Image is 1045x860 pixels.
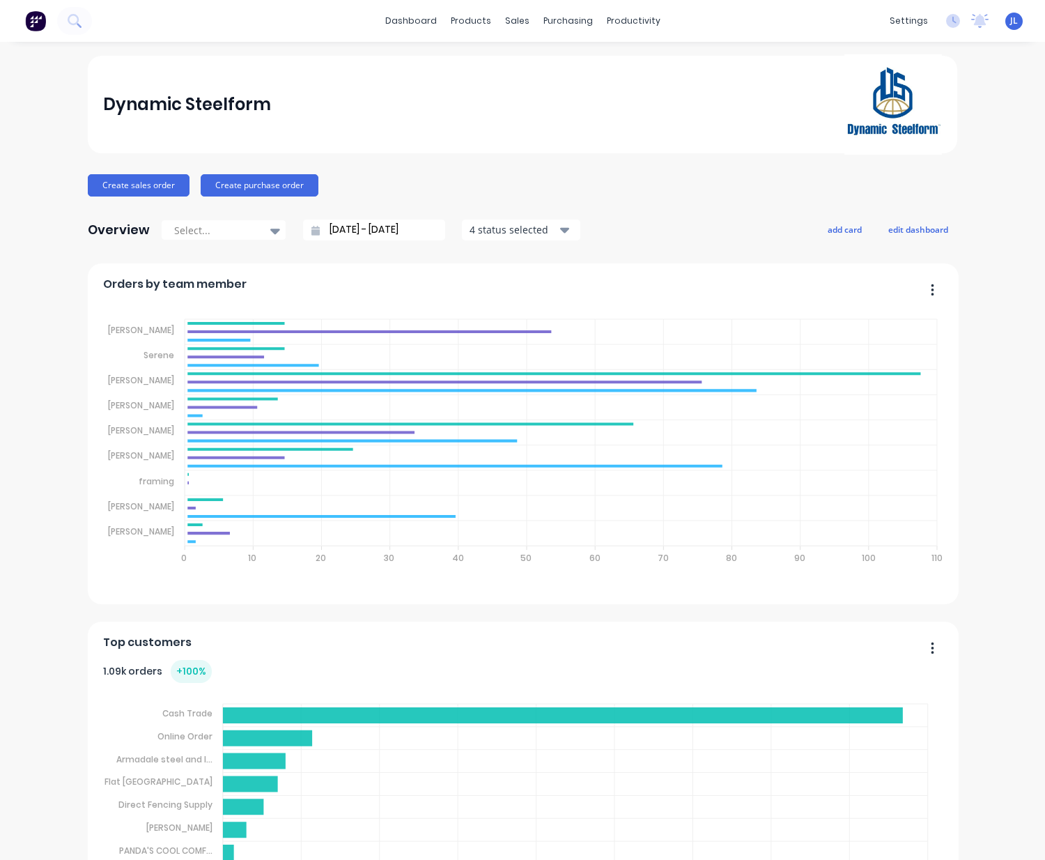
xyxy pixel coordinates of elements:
[819,220,871,238] button: add card
[88,216,150,244] div: Overview
[444,10,498,31] div: products
[119,845,212,857] tspan: PANDA'S COOL COMF...
[139,475,174,486] tspan: framing
[844,54,942,155] img: Dynamic Steelform
[879,220,957,238] button: edit dashboard
[108,424,174,436] tspan: [PERSON_NAME]
[794,552,805,564] tspan: 90
[146,822,212,834] tspan: [PERSON_NAME]
[201,174,318,197] button: Create purchase order
[108,374,174,386] tspan: [PERSON_NAME]
[108,450,174,461] tspan: [PERSON_NAME]
[108,324,174,336] tspan: [PERSON_NAME]
[462,220,580,240] button: 4 status selected
[144,349,174,361] tspan: Serene
[520,552,532,564] tspan: 50
[103,634,192,651] span: Top customers
[118,799,212,811] tspan: Direct Fencing Supply
[316,552,326,564] tspan: 20
[70,776,212,788] tspan: Granny Flat [GEOGRAPHIC_DATA]
[861,552,875,564] tspan: 100
[181,552,187,564] tspan: 0
[108,399,174,411] tspan: [PERSON_NAME]
[589,552,600,564] tspan: 60
[451,552,463,564] tspan: 40
[378,10,444,31] a: dashboard
[726,552,737,564] tspan: 80
[1010,15,1018,27] span: JL
[103,276,247,293] span: Orders by team member
[103,660,212,683] div: 1.09k orders
[171,660,212,683] div: + 100 %
[883,10,935,31] div: settings
[108,500,174,512] tspan: [PERSON_NAME]
[157,730,212,742] tspan: Online Order
[25,10,46,31] img: Factory
[658,552,669,564] tspan: 70
[116,753,212,765] tspan: Armadale steel and I...
[88,174,189,197] button: Create sales order
[162,707,212,719] tspan: Cash Trade
[498,10,536,31] div: sales
[108,525,174,537] tspan: [PERSON_NAME]
[931,552,943,564] tspan: 110
[248,552,256,564] tspan: 10
[600,10,667,31] div: productivity
[384,552,394,564] tspan: 30
[103,91,271,118] div: Dynamic Steelform
[536,10,600,31] div: purchasing
[470,222,557,237] div: 4 status selected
